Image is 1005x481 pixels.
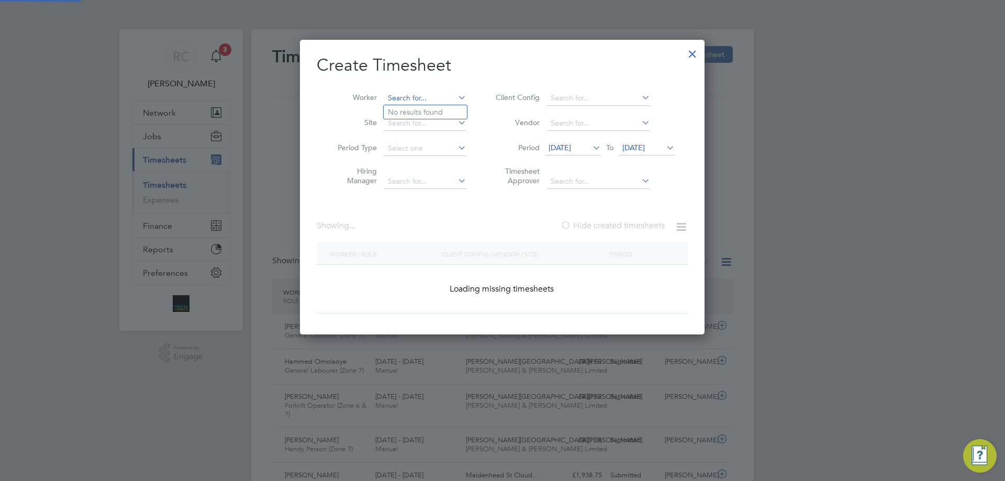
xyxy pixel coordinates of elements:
[603,141,617,154] span: To
[549,143,571,152] span: [DATE]
[384,91,466,106] input: Search for...
[547,174,650,189] input: Search for...
[330,143,377,152] label: Period Type
[384,141,466,156] input: Select one
[561,220,665,231] label: Hide created timesheets
[384,105,467,119] li: No results found
[349,220,355,231] span: ...
[317,220,358,231] div: Showing
[330,166,377,185] label: Hiring Manager
[317,54,688,76] h2: Create Timesheet
[547,116,650,131] input: Search for...
[384,116,466,131] input: Search for...
[547,91,650,106] input: Search for...
[493,118,540,127] label: Vendor
[493,166,540,185] label: Timesheet Approver
[963,439,997,473] button: Engage Resource Center
[384,174,466,189] input: Search for...
[330,93,377,102] label: Worker
[493,93,540,102] label: Client Config
[493,143,540,152] label: Period
[622,143,645,152] span: [DATE]
[330,118,377,127] label: Site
